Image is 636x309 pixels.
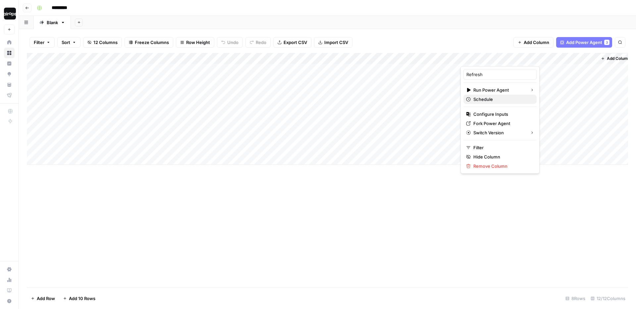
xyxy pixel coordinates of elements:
[29,37,55,48] button: Filter
[4,79,15,90] a: Your Data
[93,39,118,46] span: 12 Columns
[4,37,15,48] a: Home
[227,39,238,46] span: Undo
[4,285,15,296] a: Learning Hub
[69,295,95,302] span: Add 10 Rows
[606,40,608,45] span: 3
[473,120,531,127] span: Fork Power Agent
[4,58,15,69] a: Insights
[4,275,15,285] a: Usage
[4,69,15,79] a: Opportunities
[607,56,630,62] span: Add Column
[604,40,609,45] div: 3
[125,37,173,48] button: Freeze Columns
[59,293,99,304] button: Add 10 Rows
[62,39,70,46] span: Sort
[186,39,210,46] span: Row Height
[47,19,58,26] div: Blank
[34,16,71,29] a: Blank
[556,37,612,48] button: Add Power Agent3
[473,154,531,160] span: Hide Column
[4,8,16,20] img: Dille-Sandbox Logo
[566,39,602,46] span: Add Power Agent
[324,39,348,46] span: Import CSV
[473,87,525,93] span: Run Power Agent
[273,37,311,48] button: Export CSV
[34,39,44,46] span: Filter
[245,37,271,48] button: Redo
[37,295,55,302] span: Add Row
[176,37,214,48] button: Row Height
[473,129,525,136] span: Switch Version
[83,37,122,48] button: 12 Columns
[4,90,15,101] a: Flightpath
[473,96,531,103] span: Schedule
[57,37,80,48] button: Sort
[513,37,554,48] button: Add Column
[598,54,633,63] button: Add Column
[217,37,243,48] button: Undo
[4,264,15,275] a: Settings
[4,48,15,58] a: Browse
[4,296,15,306] button: Help + Support
[524,39,549,46] span: Add Column
[473,111,531,117] span: Configure Inputs
[27,293,59,304] button: Add Row
[135,39,169,46] span: Freeze Columns
[563,293,588,304] div: 8 Rows
[4,5,15,22] button: Workspace: Dille-Sandbox
[473,163,531,169] span: Remove Column
[256,39,266,46] span: Redo
[473,144,531,151] span: Filter
[588,293,628,304] div: 12/12 Columns
[314,37,352,48] button: Import CSV
[284,39,307,46] span: Export CSV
